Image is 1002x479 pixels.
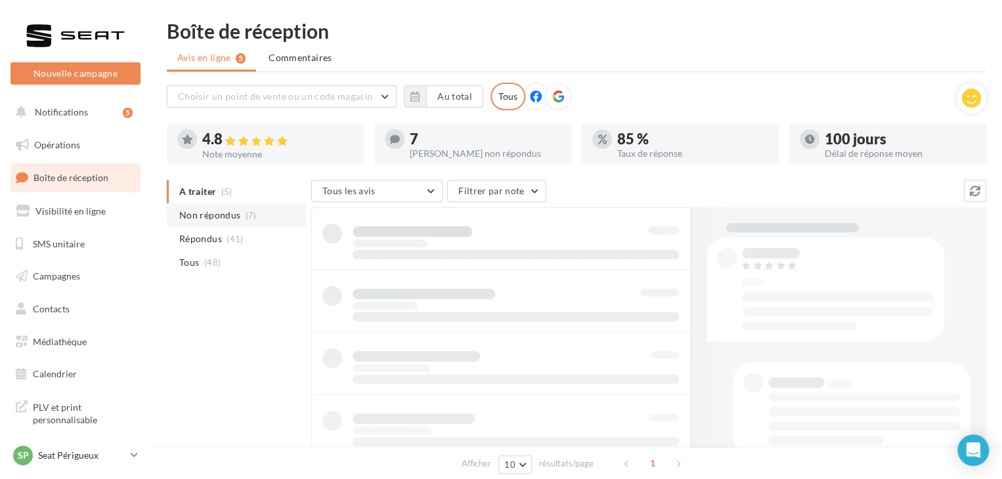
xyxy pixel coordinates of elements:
[167,85,397,108] button: Choisir un point de vente ou un code magasin
[617,132,768,146] div: 85 %
[539,457,594,470] span: résultats/page
[8,230,143,258] a: SMS unitaire
[404,85,483,108] button: Au total
[8,328,143,356] a: Médiathèque
[825,132,976,146] div: 100 jours
[179,209,240,222] span: Non répondus
[179,256,199,269] span: Tous
[8,360,143,388] a: Calendrier
[462,457,491,470] span: Afficher
[33,398,135,427] span: PLV et print personnalisable
[8,393,143,432] a: PLV et print personnalisable
[642,453,663,474] span: 1
[322,185,376,196] span: Tous les avis
[246,210,257,220] span: (7)
[33,368,77,379] span: Calendrier
[447,180,546,202] button: Filtrer par note
[269,52,332,63] span: Commentaires
[504,459,515,470] span: 10
[498,455,532,474] button: 10
[35,106,88,117] span: Notifications
[311,180,443,202] button: Tous les avis
[34,139,80,150] span: Opérations
[202,150,353,159] div: Note moyenne
[35,205,106,217] span: Visibilité en ligne
[33,238,85,249] span: SMS unitaire
[8,437,143,476] a: Campagnes DataOnDemand
[825,149,976,158] div: Délai de réponse moyen
[179,232,222,245] span: Répondus
[8,262,143,290] a: Campagnes
[33,442,135,470] span: Campagnes DataOnDemand
[33,303,70,314] span: Contacts
[167,21,986,41] div: Boîte de réception
[11,62,141,85] button: Nouvelle campagne
[202,132,353,147] div: 4.8
[426,85,483,108] button: Au total
[33,336,87,347] span: Médiathèque
[617,149,768,158] div: Taux de réponse
[204,257,221,268] span: (48)
[123,108,133,118] div: 5
[8,163,143,192] a: Boîte de réception
[957,434,989,466] div: Open Intercom Messenger
[8,131,143,159] a: Opérations
[8,295,143,323] a: Contacts
[38,449,125,462] p: Seat Périgueux
[410,132,561,146] div: 7
[178,91,372,102] span: Choisir un point de vente ou un code magasin
[33,172,108,183] span: Boîte de réception
[33,270,80,281] span: Campagnes
[8,198,143,225] a: Visibilité en ligne
[410,149,561,158] div: [PERSON_NAME] non répondus
[490,83,525,110] div: Tous
[11,443,141,468] a: SP Seat Périgueux
[8,98,138,126] button: Notifications 5
[18,449,29,462] span: SP
[227,234,243,244] span: (41)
